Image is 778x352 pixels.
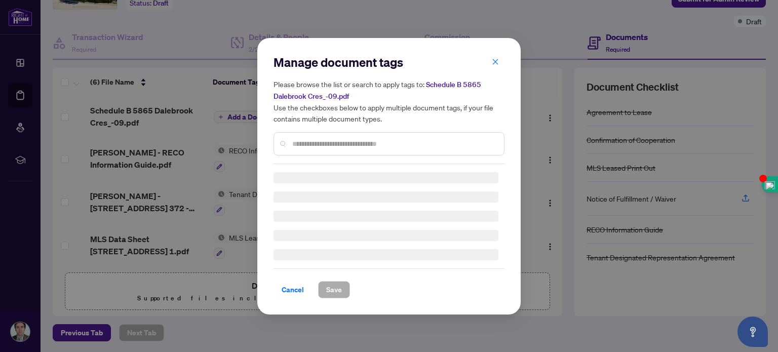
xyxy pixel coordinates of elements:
h2: Manage document tags [274,54,504,70]
span: close [492,58,499,65]
span: Schedule B 5865 Dalebrook Cres_-09.pdf [274,80,481,101]
span: Cancel [282,282,304,298]
button: Open asap [737,317,768,347]
h5: Please browse the list or search to apply tags to: Use the checkboxes below to apply multiple doc... [274,79,504,124]
button: Cancel [274,281,312,298]
button: Save [318,281,350,298]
